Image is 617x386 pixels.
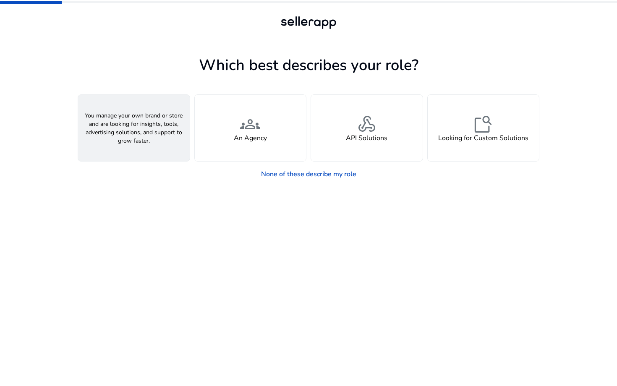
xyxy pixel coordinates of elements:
h4: Looking for Custom Solutions [438,134,528,142]
span: webhook [357,114,377,134]
button: groupsAn Agency [194,94,307,162]
button: webhookAPI Solutions [311,94,423,162]
h4: An Agency [234,134,267,142]
button: You manage your own brand or store and are looking for insights, tools, advertising solutions, an... [78,94,190,162]
a: None of these describe my role [254,166,363,183]
span: feature_search [473,114,493,134]
button: feature_searchLooking for Custom Solutions [427,94,540,162]
span: groups [240,114,260,134]
h4: API Solutions [346,134,387,142]
h1: Which best describes your role? [78,56,539,74]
